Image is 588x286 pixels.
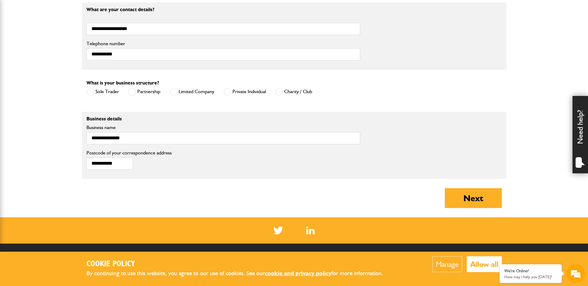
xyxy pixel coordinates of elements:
label: Postcode of your correspondence address [86,150,181,155]
img: d_20077148190_company_1631870298795_20077148190 [11,34,26,43]
label: What is your business structure? [86,80,159,85]
label: Partnership [128,88,160,96]
a: cookie and privacy policy [265,270,331,277]
input: Enter your email address [8,76,113,89]
label: Charity / Club [275,88,312,96]
label: Private Individual [223,88,266,96]
img: Twitter [273,227,283,234]
label: Sole Trader [86,88,119,96]
em: Start Chat [84,191,113,199]
div: Need help? [573,96,588,173]
h2: Cookie Policy [86,259,393,269]
label: Limited Company [170,88,214,96]
label: Business name [86,125,360,130]
button: Manage [432,256,462,272]
div: Minimize live chat window [102,3,117,18]
div: Chat with us now [32,35,104,43]
div: We're Online! [504,268,557,274]
p: What are your contact details? [86,7,360,12]
p: How may I help you today? [504,275,557,279]
input: Enter your phone number [8,94,113,107]
img: Linked In [306,227,315,234]
p: Business details [86,116,360,121]
p: By continuing to use this website, you agree to our use of cookies. See our for more information. [86,269,393,278]
label: Telephone number [86,41,360,46]
button: Allow all [467,256,502,272]
button: Next [445,188,502,208]
textarea: Type your message and hit 'Enter' [8,112,113,185]
input: Enter your last name [8,57,113,71]
a: LinkedIn [306,227,315,234]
